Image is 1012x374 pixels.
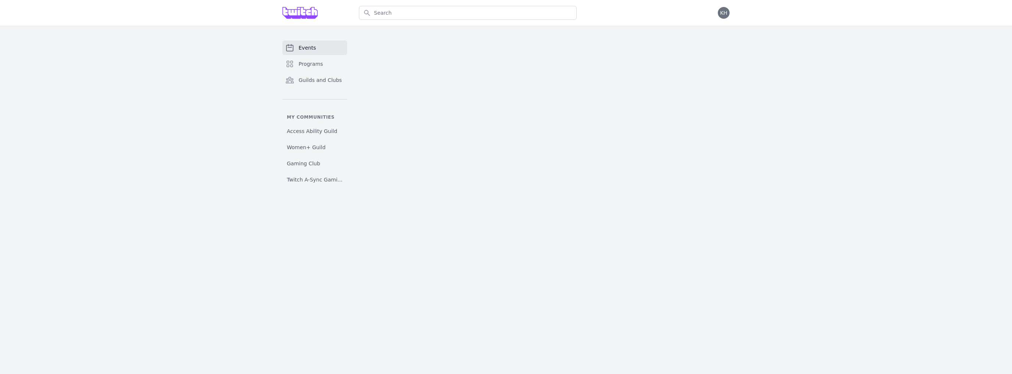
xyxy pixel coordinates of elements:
span: Twitch A-Sync Gaming (TAG) Club [287,176,343,183]
span: Programs [299,60,323,68]
a: Women+ Guild [282,141,347,154]
a: Programs [282,57,347,71]
a: Twitch A-Sync Gaming (TAG) Club [282,173,347,186]
a: Guilds and Clubs [282,73,347,87]
img: Grove [282,7,318,19]
span: Guilds and Clubs [299,76,342,84]
span: Events [299,44,316,51]
nav: Sidebar [282,40,347,186]
a: Gaming Club [282,157,347,170]
a: Access Ability Guild [282,125,347,138]
span: Women+ Guild [287,144,325,151]
input: Search [359,6,577,20]
span: KH [720,10,727,15]
a: Events [282,40,347,55]
button: KH [718,7,730,19]
span: Gaming Club [287,160,320,167]
span: Access Ability Guild [287,127,337,135]
p: My communities [282,114,347,120]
